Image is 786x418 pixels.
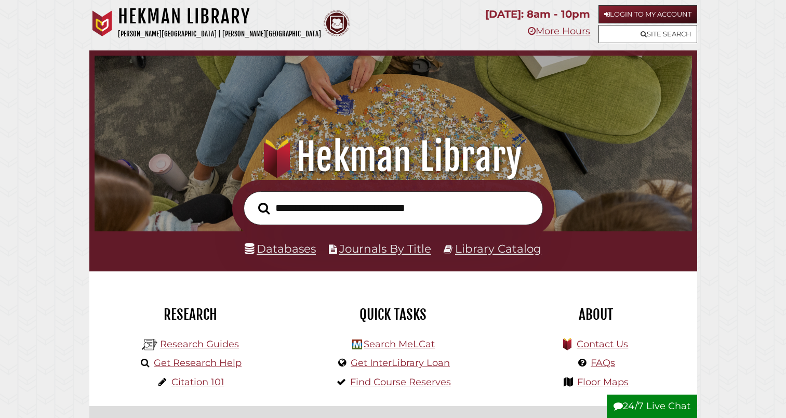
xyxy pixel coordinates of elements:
h2: Quick Tasks [300,306,487,323]
a: Login to My Account [598,5,697,23]
img: Calvin Theological Seminary [324,10,350,36]
a: Get Research Help [154,357,242,369]
img: Hekman Library Logo [352,339,362,349]
a: More Hours [528,25,590,37]
a: Citation 101 [171,376,224,388]
a: Contact Us [577,338,628,350]
button: Search [253,200,275,218]
a: FAQs [591,357,615,369]
i: Search [258,202,270,214]
a: Site Search [598,25,697,43]
a: Databases [245,242,316,255]
a: Library Catalog [455,242,541,255]
h2: Research [97,306,284,323]
a: Get InterLibrary Loan [351,357,450,369]
a: Floor Maps [577,376,629,388]
a: Journals By Title [339,242,431,255]
a: Research Guides [160,338,239,350]
h2: About [502,306,689,323]
img: Calvin University [89,10,115,36]
p: [PERSON_NAME][GEOGRAPHIC_DATA] | [PERSON_NAME][GEOGRAPHIC_DATA] [118,28,321,40]
a: Find Course Reserves [350,376,451,388]
img: Hekman Library Logo [142,337,157,352]
h1: Hekman Library [106,134,680,180]
h1: Hekman Library [118,5,321,28]
p: [DATE]: 8am - 10pm [485,5,590,23]
a: Search MeLCat [364,338,435,350]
